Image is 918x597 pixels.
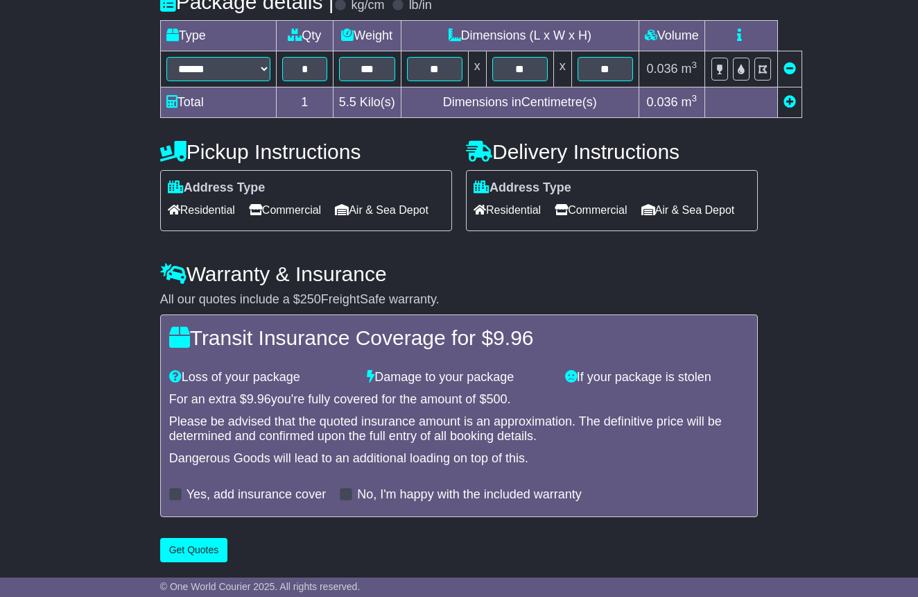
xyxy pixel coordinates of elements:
[160,581,361,592] span: © One World Courier 2025. All rights reserved.
[474,199,541,221] span: Residential
[401,21,639,51] td: Dimensions (L x W x H)
[333,21,401,51] td: Weight
[558,370,756,385] div: If your package is stolen
[169,414,750,444] div: Please be advised that the quoted insurance amount is an approximation. The definitive price will...
[339,95,356,109] span: 5.5
[335,199,428,221] span: Air & Sea Depot
[160,292,759,308] div: All our quotes include a $ FreightSafe warranty.
[357,487,582,503] label: No, I'm happy with the included warranty
[468,51,486,87] td: x
[247,392,271,406] span: 9.96
[646,95,677,109] span: 0.036
[249,199,321,221] span: Commercial
[162,370,361,385] div: Loss of your package
[300,292,321,306] span: 250
[646,62,677,76] span: 0.036
[160,140,452,163] h4: Pickup Instructions
[160,87,276,118] td: Total
[276,21,333,51] td: Qty
[692,93,698,103] sup: 3
[553,51,571,87] td: x
[555,199,627,221] span: Commercial
[692,60,698,70] sup: 3
[169,326,750,349] h4: Transit Insurance Coverage for $
[783,95,796,109] a: Add new item
[401,87,639,118] td: Dimensions in Centimetre(s)
[466,140,758,163] h4: Delivery Instructions
[783,62,796,76] a: Remove this item
[474,180,571,196] label: Address Type
[160,21,276,51] td: Type
[641,199,735,221] span: Air & Sea Depot
[187,487,326,503] label: Yes, add insurance cover
[160,538,228,562] button: Get Quotes
[169,451,750,466] div: Dangerous Goods will lead to an additional loading on top of this.
[682,62,698,76] span: m
[276,87,333,118] td: 1
[639,21,704,51] td: Volume
[486,392,507,406] span: 500
[168,180,266,196] label: Address Type
[160,262,759,285] h4: Warranty & Insurance
[682,95,698,109] span: m
[169,392,750,407] div: For an extra $ you're fully covered for the amount of $ .
[493,326,533,349] span: 9.96
[333,87,401,118] td: Kilo(s)
[168,199,235,221] span: Residential
[360,370,558,385] div: Damage to your package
